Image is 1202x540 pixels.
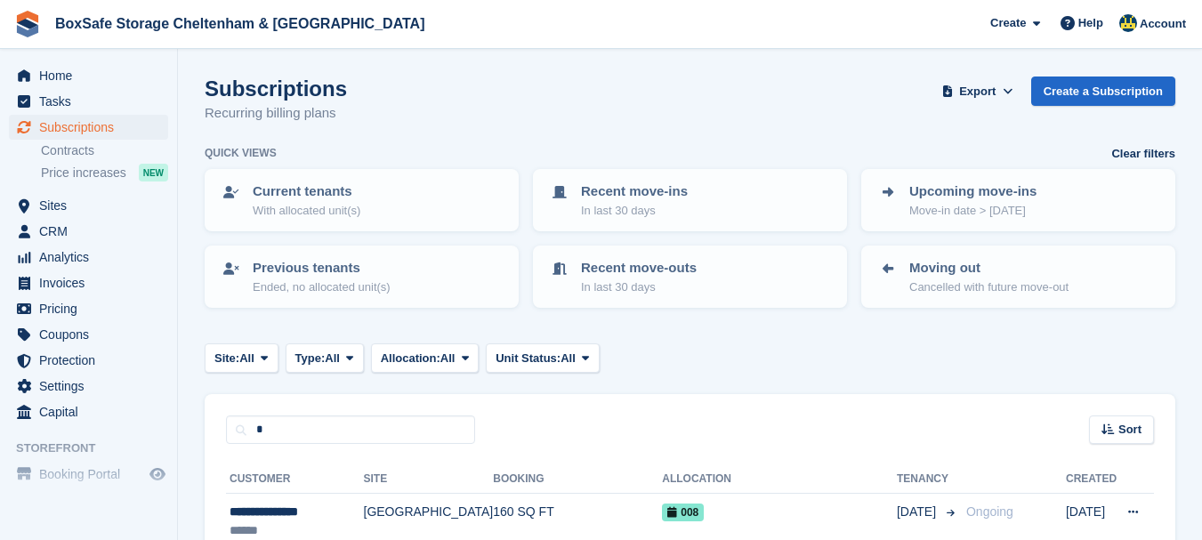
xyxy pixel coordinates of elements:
[561,350,576,367] span: All
[147,463,168,485] a: Preview store
[535,171,845,230] a: Recent move-ins In last 30 days
[39,322,146,347] span: Coupons
[9,462,168,487] a: menu
[1031,77,1175,106] a: Create a Subscription
[496,350,561,367] span: Unit Status:
[909,258,1069,278] p: Moving out
[39,89,146,114] span: Tasks
[205,343,278,373] button: Site: All
[205,103,347,124] p: Recurring billing plans
[897,503,940,521] span: [DATE]
[486,343,599,373] button: Unit Status: All
[253,278,391,296] p: Ended, no allocated unit(s)
[9,270,168,295] a: menu
[39,63,146,88] span: Home
[364,465,494,494] th: Site
[226,465,364,494] th: Customer
[14,11,41,37] img: stora-icon-8386f47178a22dfd0bd8f6a31ec36ba5ce8667c1dd55bd0f319d3a0aa187defe.svg
[39,270,146,295] span: Invoices
[41,165,126,181] span: Price increases
[9,296,168,321] a: menu
[253,181,360,202] p: Current tenants
[253,202,360,220] p: With allocated unit(s)
[1078,14,1103,32] span: Help
[381,350,440,367] span: Allocation:
[286,343,364,373] button: Type: All
[39,462,146,487] span: Booking Portal
[205,77,347,101] h1: Subscriptions
[1066,465,1117,494] th: Created
[897,465,959,494] th: Tenancy
[1140,15,1186,33] span: Account
[909,278,1069,296] p: Cancelled with future move-out
[39,348,146,373] span: Protection
[959,83,996,101] span: Export
[581,181,688,202] p: Recent move-ins
[909,181,1037,202] p: Upcoming move-ins
[863,171,1174,230] a: Upcoming move-ins Move-in date > [DATE]
[41,163,168,182] a: Price increases NEW
[295,350,326,367] span: Type:
[371,343,480,373] button: Allocation: All
[990,14,1026,32] span: Create
[206,171,517,230] a: Current tenants With allocated unit(s)
[39,399,146,424] span: Capital
[206,247,517,306] a: Previous tenants Ended, no allocated unit(s)
[966,504,1013,519] span: Ongoing
[139,164,168,181] div: NEW
[1118,421,1141,439] span: Sort
[325,350,340,367] span: All
[39,219,146,244] span: CRM
[214,350,239,367] span: Site:
[662,465,897,494] th: Allocation
[581,258,697,278] p: Recent move-outs
[239,350,254,367] span: All
[39,374,146,399] span: Settings
[535,247,845,306] a: Recent move-outs In last 30 days
[440,350,456,367] span: All
[1111,145,1175,163] a: Clear filters
[909,202,1037,220] p: Move-in date > [DATE]
[39,245,146,270] span: Analytics
[581,202,688,220] p: In last 30 days
[662,504,704,521] span: 008
[863,247,1174,306] a: Moving out Cancelled with future move-out
[9,89,168,114] a: menu
[9,374,168,399] a: menu
[16,439,177,457] span: Storefront
[9,348,168,373] a: menu
[39,193,146,218] span: Sites
[9,63,168,88] a: menu
[253,258,391,278] p: Previous tenants
[9,245,168,270] a: menu
[39,296,146,321] span: Pricing
[48,9,432,38] a: BoxSafe Storage Cheltenham & [GEOGRAPHIC_DATA]
[9,219,168,244] a: menu
[205,145,277,161] h6: Quick views
[939,77,1017,106] button: Export
[9,322,168,347] a: menu
[9,115,168,140] a: menu
[9,193,168,218] a: menu
[41,142,168,159] a: Contracts
[1119,14,1137,32] img: Kim Virabi
[39,115,146,140] span: Subscriptions
[9,399,168,424] a: menu
[581,278,697,296] p: In last 30 days
[493,465,662,494] th: Booking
